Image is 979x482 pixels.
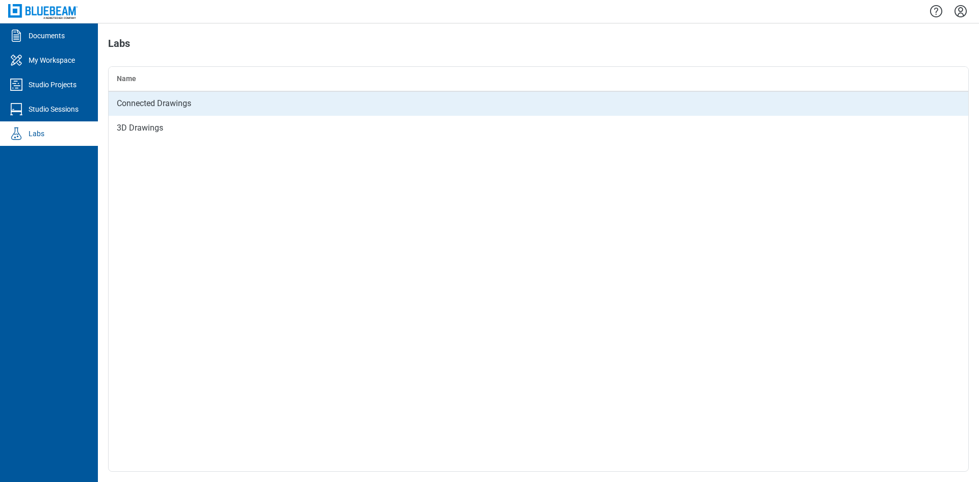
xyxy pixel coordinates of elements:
svg: Studio Sessions [8,101,24,117]
svg: Labs [8,125,24,142]
h1: Labs [108,38,130,54]
td: Connected Drawings [109,91,968,116]
img: Bluebeam, Inc. [8,4,78,19]
div: Studio Sessions [29,104,79,114]
td: 3D Drawings [109,116,968,140]
div: Name [117,73,960,84]
svg: Studio Projects [8,77,24,93]
svg: Documents [8,28,24,44]
div: Documents [29,31,65,41]
table: Labs projects table [109,67,968,140]
div: Studio Projects [29,80,76,90]
svg: My Workspace [8,52,24,68]
div: My Workspace [29,55,75,65]
div: Labs [29,129,44,139]
button: Settings [952,3,969,20]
